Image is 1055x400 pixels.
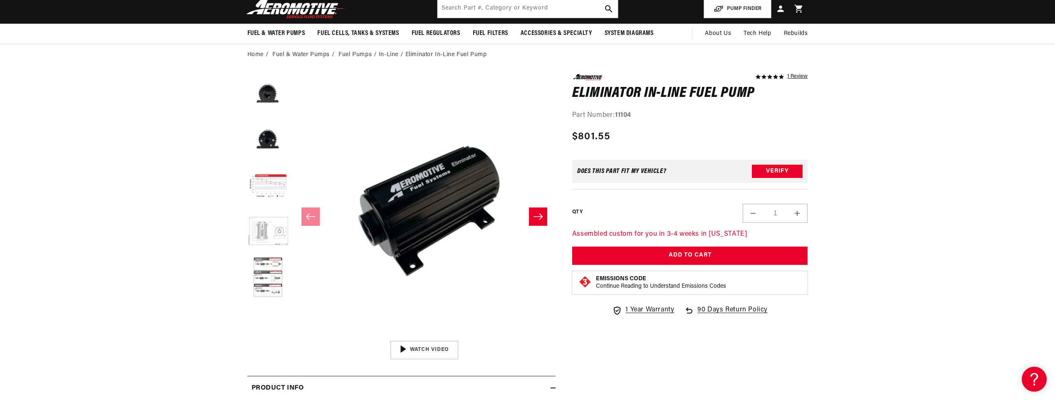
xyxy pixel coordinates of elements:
[247,74,556,359] media-gallery: Gallery Viewer
[473,29,508,38] span: Fuel Filters
[787,74,808,80] a: 1 reviews
[705,30,731,37] span: About Us
[338,50,372,59] a: Fuel Pumps
[596,276,646,282] strong: Emissions Code
[252,383,304,394] h2: Product Info
[247,257,289,299] button: Load image 6 in gallery view
[247,211,289,253] button: Load image 5 in gallery view
[241,24,311,43] summary: Fuel & Water Pumps
[572,229,808,240] p: Assembled custom for you in 3-4 weeks in [US_STATE]
[405,24,467,43] summary: Fuel Regulators
[311,24,405,43] summary: Fuel Cells, Tanks & Systems
[247,50,264,59] a: Home
[529,207,547,226] button: Slide right
[625,305,674,316] span: 1 Year Warranty
[578,275,592,289] img: Emissions code
[752,165,803,178] button: Verify
[778,24,814,44] summary: Rebuilds
[784,29,808,38] span: Rebuilds
[684,305,768,324] a: 90 Days Return Policy
[467,24,514,43] summary: Fuel Filters
[247,29,305,38] span: Fuel & Water Pumps
[247,120,289,161] button: Load image 3 in gallery view
[577,168,667,175] div: Does This part fit My vehicle?
[572,129,610,144] span: $801.55
[379,50,405,59] li: In-Line
[572,209,583,216] label: QTY
[744,29,771,38] span: Tech Help
[317,29,399,38] span: Fuel Cells, Tanks & Systems
[596,275,726,290] button: Emissions CodeContinue Reading to Understand Emissions Codes
[605,29,654,38] span: System Diagrams
[572,110,808,121] div: Part Number:
[697,305,768,324] span: 90 Days Return Policy
[598,24,660,43] summary: System Diagrams
[612,305,674,316] a: 1 Year Warranty
[572,247,808,265] button: Add to Cart
[615,112,631,119] strong: 11104
[247,50,808,59] nav: breadcrumbs
[596,283,726,290] p: Continue Reading to Understand Emissions Codes
[514,24,598,43] summary: Accessories & Specialty
[572,87,808,100] h1: Eliminator In-Line Fuel Pump
[405,50,487,59] li: Eliminator In-Line Fuel Pump
[699,24,737,44] a: About Us
[737,24,777,44] summary: Tech Help
[412,29,460,38] span: Fuel Regulators
[247,74,289,116] button: Load image 2 in gallery view
[390,341,458,359] button: Watch Video
[272,50,330,59] a: Fuel & Water Pumps
[521,29,592,38] span: Accessories & Specialty
[247,165,289,207] button: Load image 4 in gallery view
[301,207,320,226] button: Slide left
